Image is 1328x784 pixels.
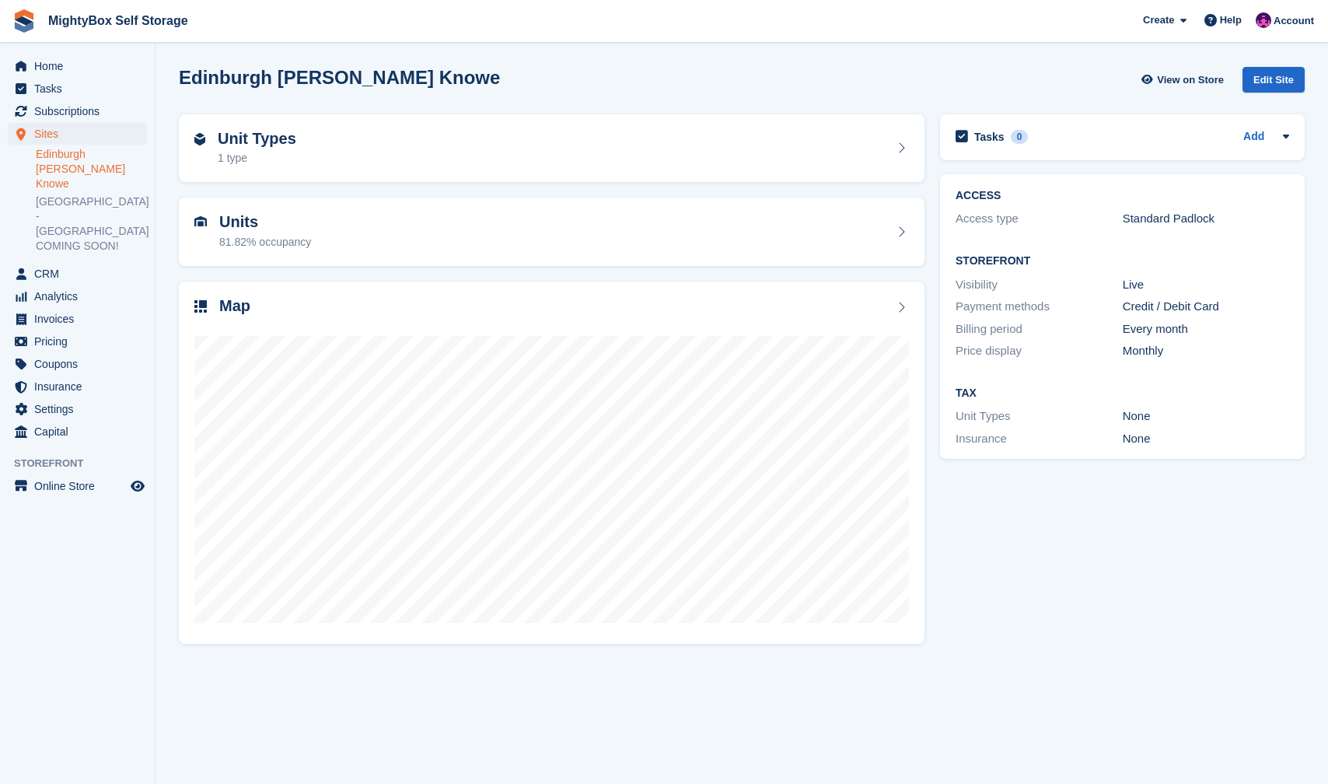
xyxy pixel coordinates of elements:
span: Home [34,55,128,77]
img: Richard Marsh [1256,12,1271,28]
a: menu [8,475,147,497]
h2: Tax [956,387,1289,400]
a: [GEOGRAPHIC_DATA] - [GEOGRAPHIC_DATA] COMING SOON! [36,194,147,254]
span: Tasks [34,78,128,100]
div: None [1123,408,1290,425]
span: Online Store [34,475,128,497]
a: MightyBox Self Storage [42,8,194,33]
div: Price display [956,342,1123,360]
span: Sites [34,123,128,145]
span: Pricing [34,331,128,352]
a: menu [8,421,147,443]
a: Edit Site [1242,67,1305,99]
div: 81.82% occupancy [219,234,311,250]
a: menu [8,331,147,352]
span: Create [1143,12,1174,28]
img: unit-type-icn-2b2737a686de81e16bb02015468b77c625bbabd49415b5ef34ead5e3b44a266d.svg [194,133,205,145]
a: Preview store [128,477,147,495]
div: Payment methods [956,298,1123,316]
span: Storefront [14,456,155,471]
h2: ACCESS [956,190,1289,202]
span: View on Store [1157,72,1224,88]
a: menu [8,398,147,420]
h2: Unit Types [218,130,296,148]
a: Unit Types 1 type [179,114,924,183]
div: Visibility [956,276,1123,294]
a: menu [8,100,147,122]
h2: Tasks [974,130,1005,144]
div: Edit Site [1242,67,1305,93]
span: Account [1274,13,1314,29]
span: Settings [34,398,128,420]
a: Map [179,282,924,645]
div: Access type [956,210,1123,228]
div: Every month [1123,320,1290,338]
a: menu [8,285,147,307]
div: Billing period [956,320,1123,338]
a: Units 81.82% occupancy [179,198,924,266]
span: Subscriptions [34,100,128,122]
div: Unit Types [956,408,1123,425]
div: Monthly [1123,342,1290,360]
a: menu [8,78,147,100]
img: unit-icn-7be61d7bf1b0ce9d3e12c5938cc71ed9869f7b940bace4675aadf7bd6d80202e.svg [194,216,207,227]
a: menu [8,353,147,375]
div: None [1123,430,1290,448]
span: Coupons [34,353,128,375]
div: Standard Padlock [1123,210,1290,228]
a: menu [8,263,147,285]
div: Credit / Debit Card [1123,298,1290,316]
span: Invoices [34,308,128,330]
span: Capital [34,421,128,443]
div: Live [1123,276,1290,294]
a: Add [1243,128,1264,146]
a: menu [8,55,147,77]
span: Analytics [34,285,128,307]
span: Help [1220,12,1242,28]
img: stora-icon-8386f47178a22dfd0bd8f6a31ec36ba5ce8667c1dd55bd0f319d3a0aa187defe.svg [12,9,36,33]
h2: Edinburgh [PERSON_NAME] Knowe [179,67,500,88]
h2: Storefront [956,255,1289,268]
img: map-icn-33ee37083ee616e46c38cad1a60f524a97daa1e2b2c8c0bc3eb3415660979fc1.svg [194,300,207,313]
a: menu [8,308,147,330]
span: Insurance [34,376,128,397]
div: 0 [1011,130,1029,144]
a: menu [8,123,147,145]
h2: Map [219,297,250,315]
a: Edinburgh [PERSON_NAME] Knowe [36,147,147,191]
h2: Units [219,213,311,231]
div: 1 type [218,150,296,166]
a: View on Store [1139,67,1230,93]
div: Insurance [956,430,1123,448]
a: menu [8,376,147,397]
span: CRM [34,263,128,285]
